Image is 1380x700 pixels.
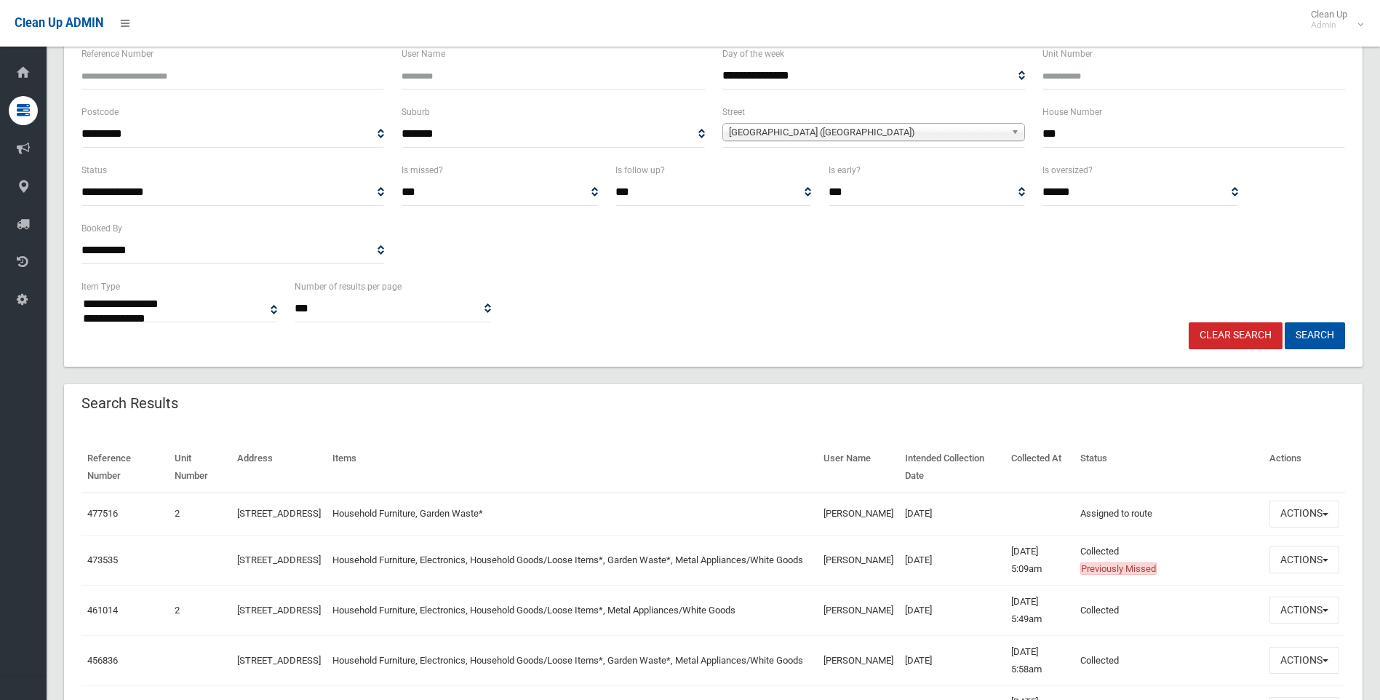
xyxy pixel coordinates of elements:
span: [GEOGRAPHIC_DATA] ([GEOGRAPHIC_DATA]) [729,124,1005,141]
th: Collected At [1005,442,1074,493]
td: Assigned to route [1074,493,1264,535]
a: [STREET_ADDRESS] [237,554,321,565]
td: [DATE] [899,635,1005,685]
td: [DATE] [899,585,1005,635]
th: Actions [1264,442,1345,493]
th: Intended Collection Date [899,442,1005,493]
label: House Number [1042,104,1102,120]
td: Household Furniture, Electronics, Household Goods/Loose Items*, Garden Waste*, Metal Appliances/W... [327,635,818,685]
td: [DATE] [899,493,1005,535]
td: [PERSON_NAME] [818,535,899,585]
td: [PERSON_NAME] [818,585,899,635]
label: Is follow up? [615,162,665,178]
td: [DATE] 5:49am [1005,585,1074,635]
button: Actions [1269,647,1339,674]
td: [DATE] [899,535,1005,585]
td: Collected [1074,535,1264,585]
span: Previously Missed [1080,562,1157,575]
button: Actions [1269,546,1339,573]
label: Street [722,104,745,120]
label: Number of results per page [295,279,402,295]
a: [STREET_ADDRESS] [237,508,321,519]
a: 456836 [87,655,118,666]
label: Suburb [402,104,430,120]
a: Clear Search [1189,322,1283,349]
label: Reference Number [81,46,153,62]
td: Household Furniture, Garden Waste* [327,493,818,535]
label: Unit Number [1042,46,1093,62]
td: Household Furniture, Electronics, Household Goods/Loose Items*, Garden Waste*, Metal Appliances/W... [327,535,818,585]
label: Item Type [81,279,120,295]
td: 2 [169,585,231,635]
button: Actions [1269,597,1339,624]
label: Is missed? [402,162,443,178]
a: [STREET_ADDRESS] [237,655,321,666]
a: 461014 [87,605,118,616]
td: [PERSON_NAME] [818,635,899,685]
th: Status [1074,442,1264,493]
a: [STREET_ADDRESS] [237,605,321,616]
label: Booked By [81,220,122,236]
label: Is oversized? [1042,162,1093,178]
td: Collected [1074,585,1264,635]
td: Collected [1074,635,1264,685]
span: Clean Up ADMIN [15,16,103,30]
td: Household Furniture, Electronics, Household Goods/Loose Items*, Metal Appliances/White Goods [327,585,818,635]
th: Unit Number [169,442,231,493]
button: Search [1285,322,1345,349]
label: Postcode [81,104,119,120]
th: Address [231,442,327,493]
td: [DATE] 5:58am [1005,635,1074,685]
label: Status [81,162,107,178]
label: Is early? [829,162,861,178]
td: [DATE] 5:09am [1005,535,1074,585]
label: User Name [402,46,445,62]
header: Search Results [64,389,196,418]
label: Day of the week [722,46,784,62]
span: Clean Up [1304,9,1362,31]
td: 2 [169,493,231,535]
a: 477516 [87,508,118,519]
td: [PERSON_NAME] [818,493,899,535]
button: Actions [1269,501,1339,528]
a: 473535 [87,554,118,565]
th: User Name [818,442,899,493]
th: Reference Number [81,442,169,493]
th: Items [327,442,818,493]
small: Admin [1311,20,1347,31]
